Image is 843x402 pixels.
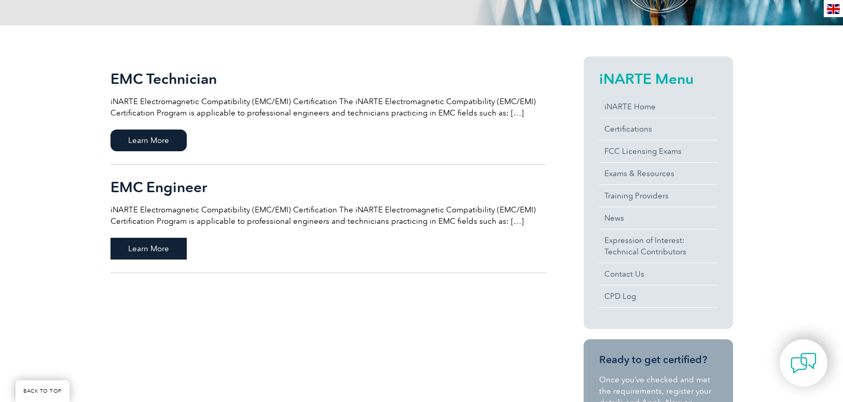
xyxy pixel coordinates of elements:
p: iNARTE Electromagnetic Compatibility (EMC/EMI) Certification The iNARTE Electromagnetic Compatibi... [110,96,546,119]
a: News [599,207,717,229]
h2: iNARTE Menu [599,70,717,87]
p: iNARTE Electromagnetic Compatibility (EMC/EMI) Certification The iNARTE Electromagnetic Compatibi... [110,204,546,227]
span: Learn More [110,130,187,151]
h2: EMC Technician [110,70,546,87]
img: contact-chat.png [791,350,817,376]
a: FCC Licensing Exams [599,140,717,162]
span: Learn More [110,238,187,260]
h3: Ready to get certified? [599,353,717,366]
a: EMC Technician iNARTE Electromagnetic Compatibility (EMC/EMI) Certification The iNARTE Electromag... [110,56,546,165]
img: en [827,4,840,14]
a: Contact Us [599,263,717,285]
a: EMC Engineer iNARTE Electromagnetic Compatibility (EMC/EMI) Certification The iNARTE Electromagne... [110,165,546,273]
a: BACK TO TOP [16,380,70,402]
a: iNARTE Home [599,96,717,118]
a: Expression of Interest:Technical Contributors [599,229,717,263]
a: Training Providers [599,185,717,207]
a: Certifications [599,118,717,140]
h2: EMC Engineer [110,179,546,195]
a: CPD Log [599,285,717,307]
a: Exams & Resources [599,163,717,184]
